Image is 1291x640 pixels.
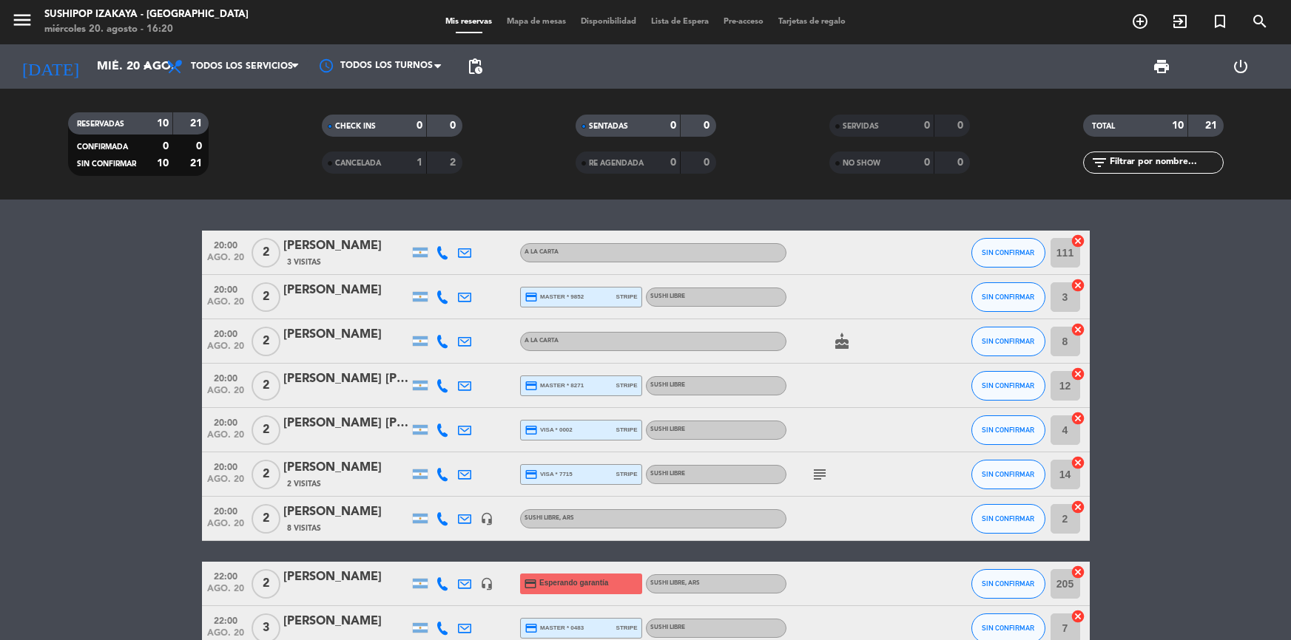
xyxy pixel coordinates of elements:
[466,58,484,75] span: pending_actions
[1071,234,1085,248] i: cancel
[525,423,573,437] span: visa * 0002
[559,515,574,521] span: , ARS
[157,158,169,168] strong: 10
[252,238,280,268] span: 2
[207,369,244,386] span: 20:00
[283,414,409,433] div: [PERSON_NAME] [PERSON_NAME]
[283,503,409,522] div: [PERSON_NAME]
[417,157,422,168] strong: 1
[207,324,244,341] span: 20:00
[77,160,136,168] span: SIN CONFIRMAR
[190,158,205,168] strong: 21
[982,248,1034,256] span: SIN CONFIRMAR
[283,612,409,631] div: [PERSON_NAME]
[207,611,244,628] span: 22:00
[450,157,459,168] strong: 2
[287,256,321,268] span: 3 Visitas
[77,143,128,151] span: CONFIRMADA
[1232,58,1250,75] i: power_settings_new
[44,22,249,37] div: miércoles 20. agosto - 16:20
[163,141,169,152] strong: 0
[525,622,538,635] i: credit_card
[450,120,459,131] strong: 0
[287,522,321,534] span: 8 Visitas
[1153,58,1170,75] span: print
[1071,278,1085,293] i: cancel
[616,425,638,435] span: stripe
[1171,13,1189,30] i: exit_to_app
[525,468,573,481] span: visa * 7715
[833,333,851,350] i: cake
[1071,367,1085,381] i: cancel
[252,504,280,534] span: 2
[982,470,1034,478] span: SIN CONFIRMAR
[138,58,155,75] i: arrow_drop_down
[207,457,244,474] span: 20:00
[1201,44,1280,89] div: LOG OUT
[616,292,638,302] span: stripe
[650,426,685,432] span: SUSHI LIBRE
[982,381,1034,389] span: SIN CONFIRMAR
[1091,154,1108,171] i: filter_list
[207,297,244,314] span: ago. 20
[283,370,409,389] div: [PERSON_NAME] [PERSON_NAME]
[438,18,499,26] span: Mis reservas
[982,514,1034,522] span: SIN CONFIRMAR
[335,160,381,167] span: CANCELADA
[283,236,409,256] div: [PERSON_NAME]
[77,120,124,128] span: RESERVADAS
[207,519,244,536] span: ago. 20
[843,160,880,167] span: NO SHOW
[1071,609,1085,624] i: cancel
[771,18,853,26] span: Tarjetas de regalo
[957,120,966,131] strong: 0
[982,579,1034,588] span: SIN CONFIRMAR
[1071,500,1085,514] i: cancel
[525,379,538,392] i: credit_card
[843,123,879,130] span: SERVIDAS
[971,371,1045,401] button: SIN CONFIRMAR
[207,253,244,270] span: ago. 20
[44,7,249,22] div: Sushipop Izakaya - [GEOGRAPHIC_DATA]
[499,18,573,26] span: Mapa de mesas
[924,120,930,131] strong: 0
[650,293,685,299] span: SUSHI LIBRE
[924,157,930,168] strong: 0
[589,123,628,130] span: SENTADAS
[283,458,409,477] div: [PERSON_NAME]
[207,341,244,358] span: ago. 20
[252,460,280,489] span: 2
[287,478,321,490] span: 2 Visitas
[335,123,376,130] span: CHECK INS
[982,293,1034,301] span: SIN CONFIRMAR
[1211,13,1229,30] i: turned_in_not
[525,290,584,304] span: master * 9852
[525,379,584,392] span: master * 8271
[716,18,771,26] span: Pre-acceso
[971,504,1045,534] button: SIN CONFIRMAR
[982,426,1034,434] span: SIN CONFIRMAR
[1071,455,1085,470] i: cancel
[971,282,1045,312] button: SIN CONFIRMAR
[971,460,1045,489] button: SIN CONFIRMAR
[207,474,244,491] span: ago. 20
[207,430,244,447] span: ago. 20
[207,584,244,601] span: ago. 20
[417,120,422,131] strong: 0
[207,386,244,403] span: ago. 20
[1071,411,1085,426] i: cancel
[650,382,685,388] span: SUSHI LIBRE
[670,157,676,168] strong: 0
[11,9,33,36] button: menu
[650,624,685,630] span: SUSHI LIBRE
[525,468,538,481] i: credit_card
[283,568,409,587] div: [PERSON_NAME]
[11,50,90,83] i: [DATE]
[252,569,280,599] span: 2
[207,413,244,430] span: 20:00
[525,423,538,437] i: credit_card
[525,622,584,635] span: master * 0483
[1071,322,1085,337] i: cancel
[650,471,685,477] span: SUSHI LIBRE
[252,282,280,312] span: 2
